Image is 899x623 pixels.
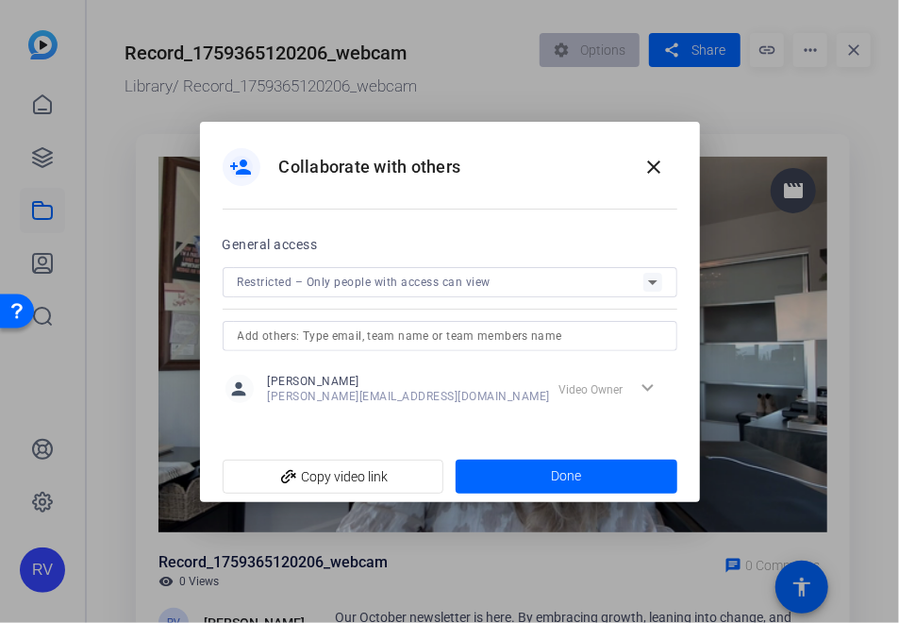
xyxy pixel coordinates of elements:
[456,460,677,494] button: Done
[643,156,666,178] mat-icon: close
[238,459,429,495] span: Copy video link
[274,462,306,494] mat-icon: add_link
[230,156,253,178] mat-icon: person_add
[238,276,491,289] span: Restricted – Only people with access can view
[279,156,461,178] h1: Collaborate with others
[225,375,254,403] mat-icon: person
[551,466,581,486] span: Done
[268,389,551,404] span: [PERSON_NAME][EMAIL_ADDRESS][DOMAIN_NAME]
[223,460,444,494] button: Copy video link
[238,325,662,347] input: Add others: Type email, team name or team members name
[268,374,551,389] span: [PERSON_NAME]
[223,233,318,256] h2: General access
